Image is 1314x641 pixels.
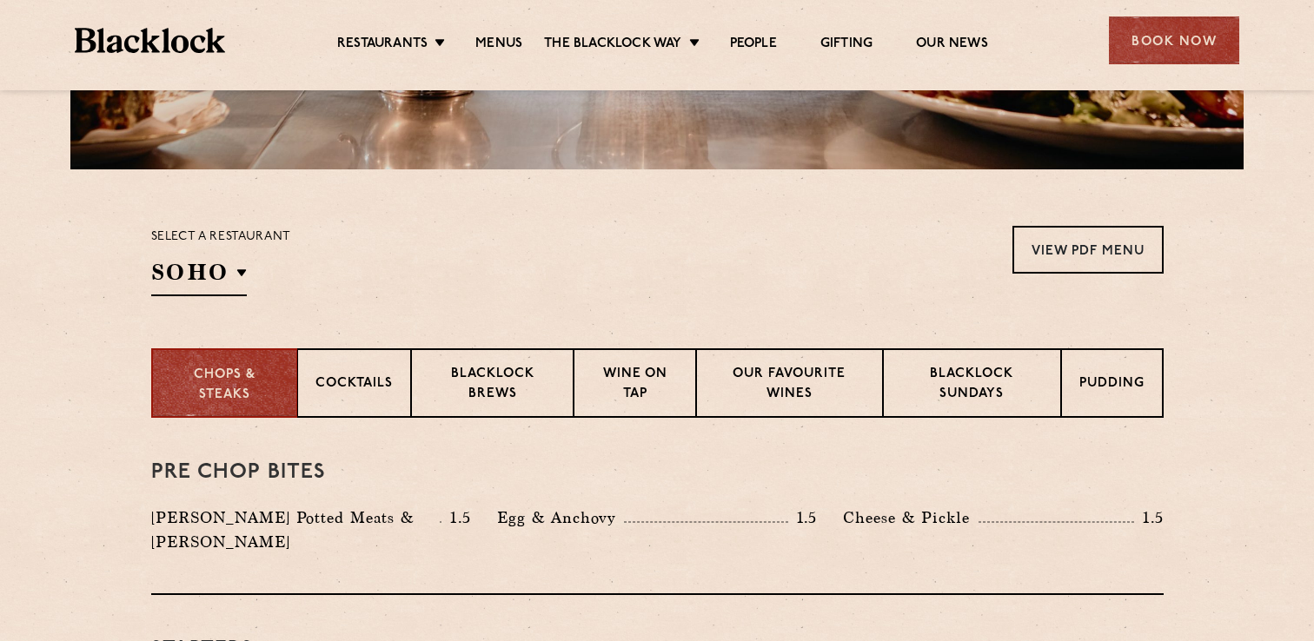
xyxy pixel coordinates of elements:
p: Select a restaurant [151,226,291,248]
p: 1.5 [1134,506,1164,529]
p: 1.5 [788,506,818,529]
p: 1.5 [441,506,471,529]
p: [PERSON_NAME] Potted Meats & [PERSON_NAME] [151,506,441,554]
img: BL_Textured_Logo-footer-cropped.svg [75,28,225,53]
a: View PDF Menu [1012,226,1164,274]
p: Cheese & Pickle [843,506,979,530]
p: Wine on Tap [592,365,677,406]
a: The Blacklock Way [544,36,681,55]
h3: Pre Chop Bites [151,461,1164,484]
a: Restaurants [337,36,428,55]
a: Gifting [820,36,873,55]
div: Book Now [1109,17,1239,64]
a: Our News [916,36,988,55]
a: People [730,36,777,55]
p: Egg & Anchovy [497,506,624,530]
p: Our favourite wines [714,365,865,406]
p: Pudding [1079,374,1145,396]
a: Menus [475,36,522,55]
p: Blacklock Sundays [901,365,1042,406]
p: Cocktails [315,374,393,396]
p: Chops & Steaks [170,366,279,405]
h2: SOHO [151,257,247,296]
p: Blacklock Brews [429,365,556,406]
